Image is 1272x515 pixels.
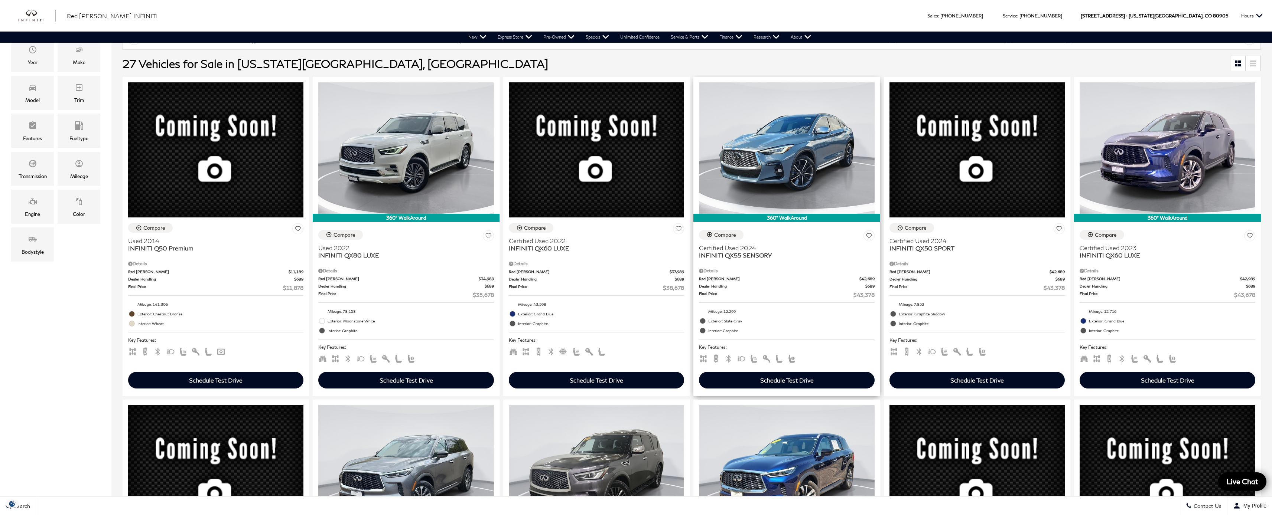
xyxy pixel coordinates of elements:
span: Memory Seats [978,348,987,354]
div: Backup Camera [453,32,465,43]
button: Save Vehicle [1054,223,1065,237]
button: Save Vehicle [863,230,875,244]
a: Unlimited Confidence [615,32,665,43]
span: Red [PERSON_NAME] [699,276,859,282]
span: Heated Seats [572,348,581,354]
div: Bodystyle [22,248,44,256]
button: Compare Vehicle [1080,230,1124,240]
span: Bluetooth [1118,355,1126,361]
span: Leather Seats [204,348,213,354]
span: Memory Seats [787,355,796,361]
nav: Main Navigation [463,32,817,43]
span: Fog Lights [356,355,365,361]
a: Certified Used 2024INFINITI QX55 SENSORY [699,244,874,259]
span: Keyless Entry [1143,355,1152,361]
a: Final Price $43,678 [1080,291,1255,299]
span: Red [PERSON_NAME] [318,276,478,282]
span: Heated Seats [1130,355,1139,361]
span: Keyless Entry [762,355,771,361]
div: MakeMake [58,38,100,72]
div: FueltypeFueltype [58,114,100,148]
span: Bluetooth [344,355,352,361]
span: Dealer Handling [509,276,675,282]
span: Interior: Graphite [899,320,1065,327]
div: Pricing Details - INFINITI Q50 Premium [128,260,303,267]
a: Red [PERSON_NAME] $11,189 [128,269,303,275]
div: Compare [1095,232,1117,238]
span: AWD [521,348,530,354]
div: 360° WalkAround [1074,214,1260,222]
span: Backup Camera [534,348,543,354]
span: Red [PERSON_NAME] [128,269,289,275]
li: Mileage: 12,716 [1080,306,1255,316]
span: INFINITI QX55 SENSORY [699,252,869,259]
div: BodystyleBodystyle [11,227,54,262]
span: Red [PERSON_NAME] [889,269,1050,275]
span: Dealer Handling [889,276,1055,282]
span: Final Price [509,284,663,292]
button: Compare Vehicle [509,223,553,233]
img: 2022 INFINITI QX80 LUXE [318,82,494,214]
div: Schedule Test Drive [760,377,814,384]
span: Interior: Graphite [518,320,684,327]
span: Certified Used 2024 [699,244,869,252]
span: Final Price [128,284,283,292]
span: Red [PERSON_NAME] [509,269,670,275]
span: Key Features : [1080,343,1255,351]
span: Third Row Seats [509,348,518,354]
div: Leather Seats [1003,32,1014,43]
span: Leather Seats [775,355,784,361]
span: Exterior: Slate Gray [708,317,874,325]
a: Dealer Handling $689 [318,283,494,289]
a: Dealer Handling $689 [1080,283,1255,289]
div: Pricing Details - INFINITI QX60 LUXE [1080,268,1255,274]
span: Transmission [28,157,37,172]
div: Apple CarPlay [305,32,316,43]
span: Backup Camera [712,355,720,361]
span: Bluetooth [915,348,924,354]
span: $689 [1055,276,1065,282]
a: Used 2022INFINITI QX80 LUXE [318,244,494,259]
span: Key Features : [509,336,684,344]
button: Open user profile menu [1227,496,1272,515]
div: Schedule Test Drive - INFINITI QX50 SPORT [889,372,1065,388]
span: Bluetooth [153,348,162,354]
span: Make [75,43,84,58]
span: Model [28,81,37,96]
img: 2014 INFINITI Q50 Premium [128,82,303,217]
span: AWD [331,355,340,361]
span: Mileage [75,157,84,172]
a: infiniti [19,10,56,22]
span: AWD [889,348,898,354]
span: Heated Seats [369,355,378,361]
span: Keyless Entry [953,348,962,354]
span: $11,878 [283,284,303,292]
div: Trim [74,96,84,104]
span: Fog Lights [927,348,936,354]
span: Keyless Entry [381,355,390,361]
span: Color [75,195,84,210]
span: Key Features : [699,343,874,351]
span: Dealer Handling [699,283,865,289]
span: $42,689 [1050,269,1065,275]
div: FeaturesFeatures [11,114,54,148]
a: Final Price $38,678 [509,284,684,292]
span: Third Row Seats [318,355,327,361]
span: $689 [865,283,875,289]
button: Save Vehicle [483,230,494,244]
img: 2022 INFINITI QX60 LUXE [509,82,684,217]
span: $689 [294,276,303,282]
div: Pricing Details - INFINITI QX80 LUXE [318,268,494,274]
span: INFINITI QX60 LUXE [509,245,679,252]
li: Mileage: 12,299 [699,306,874,316]
span: Backup Camera [902,348,911,354]
span: Used 2014 [128,237,298,245]
div: YearYear [11,38,54,72]
span: Keyless Entry [191,348,200,354]
li: Mileage: 141,306 [128,299,303,309]
span: Certified Used 2022 [509,237,679,245]
button: Save Vehicle [673,223,684,237]
img: INFINITI [19,10,56,22]
div: ModelModel [11,76,54,110]
a: Used 2014INFINITI Q50 Premium [128,237,303,252]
